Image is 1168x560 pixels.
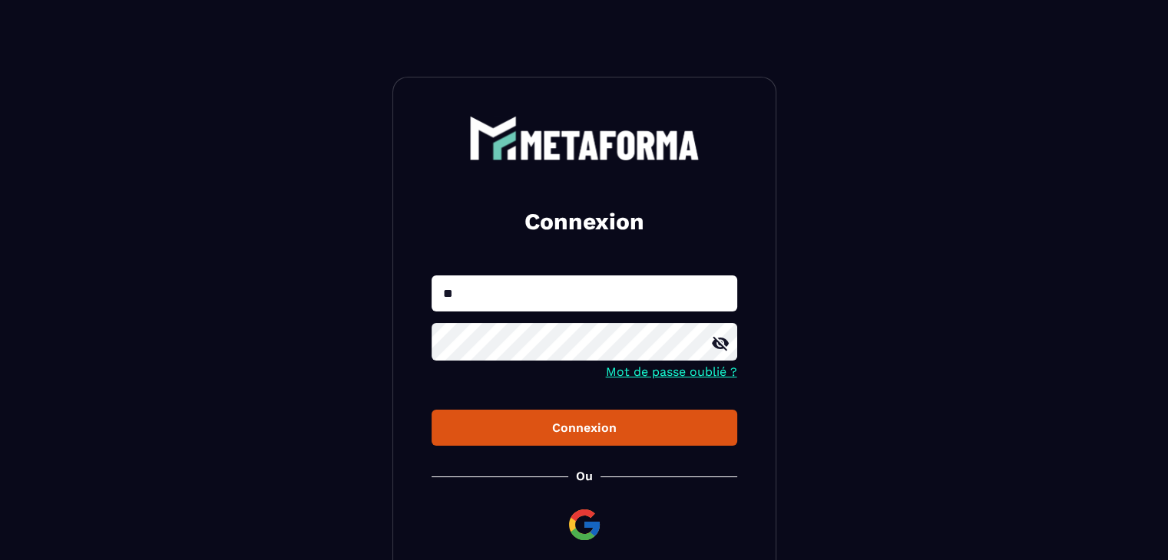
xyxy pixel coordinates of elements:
a: logo [432,116,737,160]
img: logo [469,116,700,160]
a: Mot de passe oublié ? [606,364,737,379]
img: google [566,506,603,543]
h2: Connexion [450,206,719,237]
button: Connexion [432,410,737,446]
p: Ou [576,469,593,483]
div: Connexion [444,420,725,435]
